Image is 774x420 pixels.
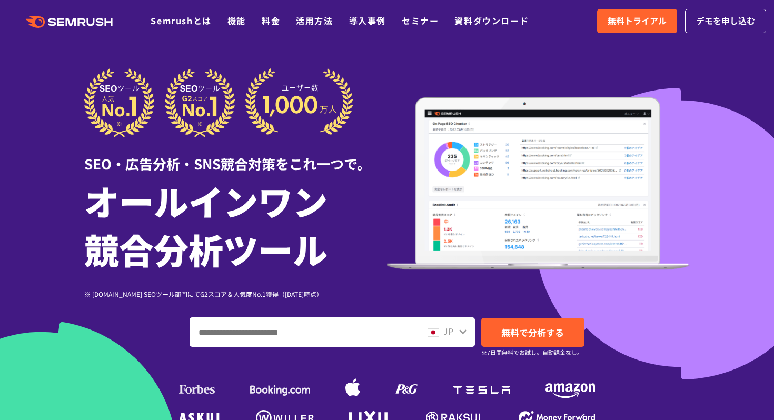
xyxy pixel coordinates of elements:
[685,9,766,33] a: デモを申し込む
[262,14,280,27] a: 料金
[501,326,564,339] span: 無料で分析する
[696,14,755,28] span: デモを申し込む
[190,318,418,346] input: ドメイン、キーワードまたはURLを入力してください
[402,14,439,27] a: セミナー
[597,9,677,33] a: 無料トライアル
[349,14,386,27] a: 導入事例
[443,325,453,337] span: JP
[481,347,583,357] small: ※7日間無料でお試し。自動課金なし。
[84,289,387,299] div: ※ [DOMAIN_NAME] SEOツール部門にてG2スコア＆人気度No.1獲得（[DATE]時点）
[608,14,667,28] span: 無料トライアル
[296,14,333,27] a: 活用方法
[454,14,529,27] a: 資料ダウンロード
[84,137,387,174] div: SEO・広告分析・SNS競合対策をこれ一つで。
[151,14,211,27] a: Semrushとは
[84,176,387,273] h1: オールインワン 競合分析ツール
[481,318,584,347] a: 無料で分析する
[227,14,246,27] a: 機能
